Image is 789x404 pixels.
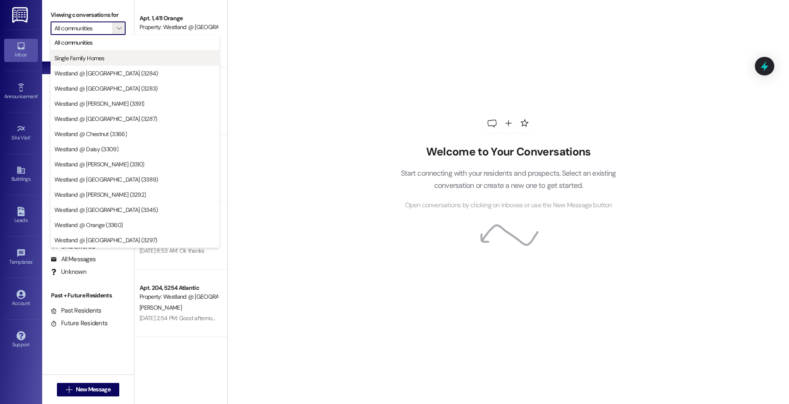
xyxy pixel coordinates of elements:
span: Westland @ [GEOGRAPHIC_DATA] (3287) [54,115,157,123]
span: Westland @ [GEOGRAPHIC_DATA] (3283) [54,84,158,93]
a: Inbox [4,39,38,62]
div: Apt. 1, 411 Orange [140,14,217,23]
span: Westland @ [PERSON_NAME] (3310) [54,160,144,169]
div: Past + Future Residents [42,291,134,300]
span: R. Polite [140,34,158,42]
span: Westland @ [GEOGRAPHIC_DATA] (3389) [54,175,158,184]
div: Property: Westland @ [GEOGRAPHIC_DATA] (3360) [140,23,217,32]
div: Prospects [42,163,134,171]
a: Support [4,329,38,351]
span: Westland @ Chestnut (3366) [54,130,127,138]
div: Property: Westland @ [GEOGRAPHIC_DATA] (3283) [140,292,217,301]
p: Start connecting with your residents and prospects. Select an existing conversation or create a n... [388,167,629,191]
a: Site Visit • [4,122,38,144]
div: Apt. 204, 5254 Atlantic [140,284,217,292]
span: Westland @ [GEOGRAPHIC_DATA] (3297) [54,236,157,244]
button: New Message [57,383,119,396]
div: Past Residents [51,306,102,315]
span: New Message [76,385,110,394]
span: Westland @ [GEOGRAPHIC_DATA] (3284) [54,69,158,78]
span: All communities [54,38,93,47]
i:  [66,386,72,393]
label: Viewing conversations for [51,8,126,21]
div: Prospects + Residents [42,48,134,56]
input: All communities [54,21,112,35]
i:  [117,25,121,32]
span: [PERSON_NAME] [140,304,182,311]
div: Future Residents [51,319,107,328]
span: Open conversations by clicking on inboxes or use the New Message button [405,200,612,211]
span: • [38,92,39,98]
span: • [32,258,34,264]
span: Westland @ Orange (3360) [54,221,123,229]
a: Account [4,287,38,310]
div: All Messages [51,255,96,264]
div: Unknown [51,268,86,276]
a: Leads [4,204,38,227]
a: Templates • [4,246,38,269]
span: Westland @ [GEOGRAPHIC_DATA] (3345) [54,206,158,214]
span: Westland @ [PERSON_NAME] (3292) [54,190,146,199]
a: Buildings [4,163,38,186]
span: Single Family Homes [54,54,105,62]
span: Westland @ [PERSON_NAME] (3391) [54,99,144,108]
span: Westland @ Daisy (3309) [54,145,118,153]
img: ResiDesk Logo [12,7,30,23]
div: Residents [42,227,134,235]
div: [DATE] 2:54 PM: Good afternoon im informing you that my benefits were cut off this month but as o... [140,314,701,322]
h2: Welcome to Your Conversations [388,145,629,159]
div: [DATE] 8:53 AM: Ok thanks [140,247,204,254]
span: • [30,134,32,139]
